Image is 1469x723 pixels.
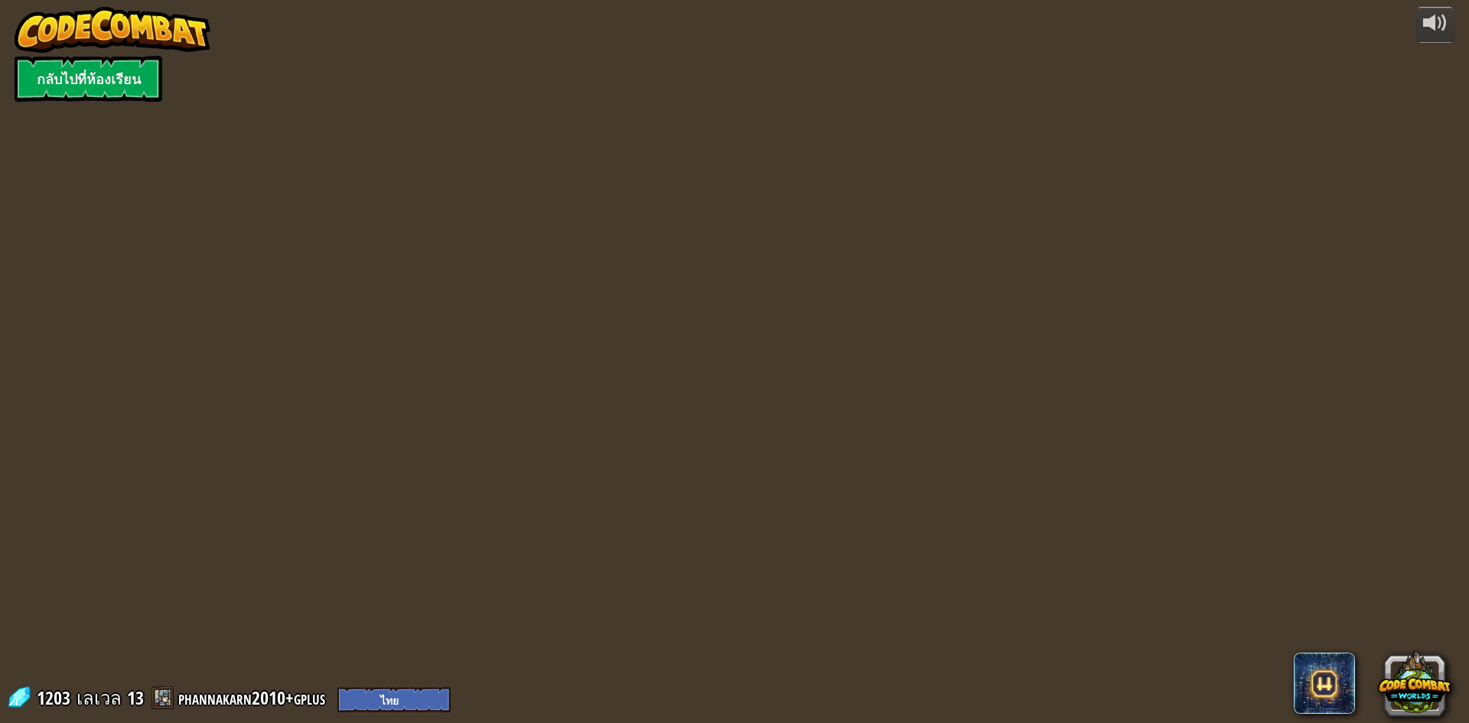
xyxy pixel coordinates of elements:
[37,686,75,710] span: 1203
[178,686,330,710] a: phannakarn2010+gplus
[1378,646,1451,719] button: CodeCombat Worlds on Roblox
[1294,653,1355,714] span: CodeCombat AI HackStack
[15,7,210,53] img: CodeCombat - Learn how to code by playing a game
[15,56,162,102] a: กลับไปที่ห้องเรียน
[1416,7,1454,43] button: ปรับระดับเสียง
[77,686,122,711] span: เลเวล
[127,686,144,710] span: 13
